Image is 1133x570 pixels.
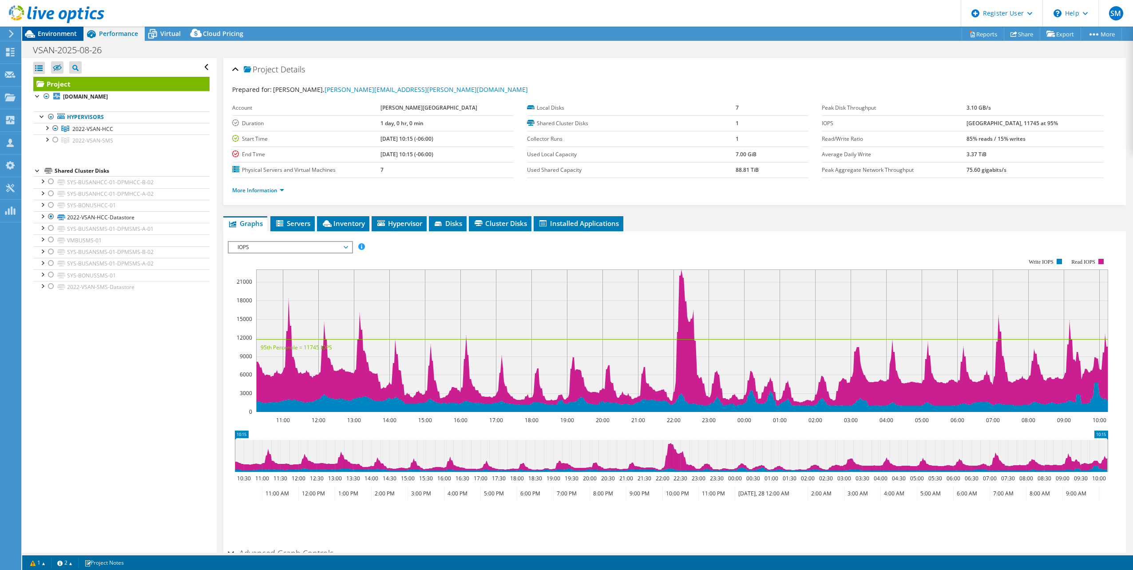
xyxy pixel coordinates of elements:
[527,119,735,128] label: Shared Cluster Disks
[528,475,542,482] text: 18:30
[489,416,503,424] text: 17:00
[29,45,115,55] h1: VSAN-2025-08-26
[655,475,669,482] text: 22:00
[982,475,996,482] text: 07:00
[33,188,210,200] a: SYS-BUSANHCC-01-DPMHCC-A-02
[1004,27,1040,41] a: Share
[33,246,210,258] a: SYS-BUSANSMS-01-DPMSMS-B-02
[736,135,739,142] b: 1
[524,416,538,424] text: 18:00
[746,475,760,482] text: 00:30
[986,416,999,424] text: 07:00
[1081,27,1122,41] a: More
[891,475,905,482] text: 04:30
[1029,259,1054,265] text: Write IOPS
[837,475,851,482] text: 03:00
[666,416,680,424] text: 22:00
[1071,259,1095,265] text: Read IOPS
[691,475,705,482] text: 23:00
[736,104,739,111] b: 7
[281,64,305,75] span: Details
[33,91,210,103] a: [DOMAIN_NAME]
[232,186,284,194] a: More Information
[1001,475,1014,482] text: 07:30
[582,475,596,482] text: 20:00
[473,219,527,228] span: Cluster Disks
[808,416,822,424] text: 02:00
[33,135,210,146] a: 2022-VSAN-SMS
[233,242,347,253] span: IOPS
[782,475,796,482] text: 01:30
[418,416,432,424] text: 15:00
[63,93,108,100] b: [DOMAIN_NAME]
[275,219,310,228] span: Servers
[237,475,250,482] text: 10:30
[33,77,210,91] a: Project
[325,85,528,94] a: [PERSON_NAME][EMAIL_ADDRESS][PERSON_NAME][DOMAIN_NAME]
[564,475,578,482] text: 19:30
[728,475,741,482] text: 00:00
[237,334,252,341] text: 12000
[273,475,287,482] text: 11:30
[595,416,609,424] text: 20:00
[24,557,51,568] a: 1
[455,475,469,482] text: 16:30
[736,119,739,127] b: 1
[72,137,113,144] span: 2022-VSAN-SMS
[946,475,960,482] text: 06:00
[1055,475,1069,482] text: 09:00
[764,475,778,482] text: 01:00
[822,103,966,112] label: Peak Disk Throughput
[527,135,735,143] label: Collector Runs
[1021,416,1035,424] text: 08:00
[347,416,360,424] text: 13:00
[1074,475,1087,482] text: 09:30
[910,475,923,482] text: 05:00
[1019,475,1033,482] text: 08:00
[33,269,210,281] a: SYS-BONUSSMS-01
[473,475,487,482] text: 17:00
[736,166,759,174] b: 88.81 TiB
[55,166,210,176] div: Shared Cluster Disks
[232,135,380,143] label: Start Time
[232,103,380,112] label: Account
[33,234,210,246] a: VMBUSMS-01
[33,200,210,211] a: SYS-BONUSHCC-01
[33,281,210,293] a: 2022-VSAN-SMS-Datastore
[1040,27,1081,41] a: Export
[822,135,966,143] label: Read/Write Ratio
[701,416,715,424] text: 23:00
[855,475,869,482] text: 03:30
[873,475,887,482] text: 04:00
[964,475,978,482] text: 06:30
[737,416,751,424] text: 00:00
[527,103,735,112] label: Local Disks
[382,475,396,482] text: 14:30
[240,371,252,378] text: 6000
[276,416,289,424] text: 11:00
[538,219,619,228] span: Installed Applications
[261,344,332,351] text: 95th Percentile = 11745 IOPS
[709,475,723,482] text: 23:30
[962,27,1004,41] a: Reports
[33,223,210,234] a: SYS-BUSANSMS-01-DPMSMS-A-01
[619,475,633,482] text: 21:00
[160,29,181,38] span: Virtual
[72,125,113,133] span: 2022-VSAN-HCC
[819,475,832,482] text: 02:30
[364,475,378,482] text: 14:00
[1092,416,1106,424] text: 10:00
[637,475,651,482] text: 21:30
[400,475,414,482] text: 15:00
[631,416,645,424] text: 21:00
[844,416,857,424] text: 03:00
[380,150,433,158] b: [DATE] 10:15 (-06:00)
[380,104,477,111] b: [PERSON_NAME][GEOGRAPHIC_DATA]
[33,176,210,188] a: SYS-BUSANHCC-01-DPMHCC-B-02
[228,219,263,228] span: Graphs
[240,389,252,397] text: 3000
[291,475,305,482] text: 12:00
[967,135,1026,142] b: 85% reads / 15% writes
[232,119,380,128] label: Duration
[228,544,333,562] h2: Advanced Graph Controls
